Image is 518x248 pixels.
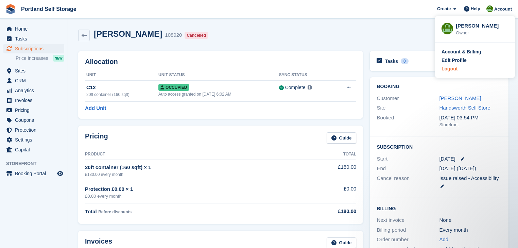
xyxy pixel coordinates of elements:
[15,86,56,95] span: Analytics
[3,76,64,85] a: menu
[377,236,439,244] div: Order number
[3,96,64,105] a: menu
[377,165,439,172] div: End
[94,29,162,38] h2: [PERSON_NAME]
[456,30,508,36] div: Owner
[15,145,56,154] span: Capital
[85,70,158,81] th: Unit
[442,23,453,34] img: Sue Wolfendale
[442,65,508,72] a: Logout
[158,91,279,97] div: Auto access granted on [DATE] 6:02 AM
[56,169,64,178] a: Preview store
[439,165,476,171] span: [DATE] ([DATE])
[437,5,451,12] span: Create
[85,193,297,200] div: £0.00 every month
[15,105,56,115] span: Pricing
[85,164,297,171] div: 20ft container (160 sqft) × 1
[327,132,357,144] a: Guide
[377,104,439,112] div: Site
[439,95,481,101] a: [PERSON_NAME]
[471,5,480,12] span: Help
[85,185,297,193] div: Protection £0.00 × 1
[439,105,490,111] a: Handsworth Self Store
[401,58,409,64] div: 0
[439,121,502,128] div: Storefront
[16,55,48,62] span: Price increases
[279,70,333,81] th: Sync Status
[165,31,182,39] div: 108920
[85,132,108,144] h2: Pricing
[15,44,56,53] span: Subscriptions
[442,57,467,64] div: Edit Profile
[297,149,356,160] th: Total
[377,175,439,190] div: Cancel reason
[86,84,158,92] div: C12
[385,58,398,64] h2: Tasks
[377,95,439,102] div: Customer
[3,169,64,178] a: menu
[85,149,297,160] th: Product
[439,236,448,244] a: Add
[377,226,439,234] div: Billing period
[439,226,502,234] div: Every month
[3,145,64,154] a: menu
[15,96,56,105] span: Invoices
[3,66,64,76] a: menu
[6,160,68,167] span: Storefront
[442,48,481,55] div: Account & Billing
[16,54,64,62] a: Price increases NEW
[5,4,16,14] img: stora-icon-8386f47178a22dfd0bd8f6a31ec36ba5ce8667c1dd55bd0f319d3a0aa187defe.svg
[377,155,439,163] div: Start
[439,216,502,224] div: None
[3,86,64,95] a: menu
[439,114,502,122] div: [DATE] 03:54 PM
[15,66,56,76] span: Sites
[3,24,64,34] a: menu
[297,160,356,181] td: £180.00
[297,208,356,215] div: £180.00
[185,32,208,39] div: Cancelled
[377,143,502,150] h2: Subscription
[3,105,64,115] a: menu
[3,125,64,135] a: menu
[442,65,457,72] div: Logout
[158,70,279,81] th: Unit Status
[377,114,439,128] div: Booked
[15,76,56,85] span: CRM
[85,209,97,214] span: Total
[53,55,64,62] div: NEW
[3,34,64,44] a: menu
[158,84,189,91] span: Occupied
[439,175,499,181] span: Issue raised - Accessibility
[377,205,502,212] h2: Billing
[85,104,106,112] a: Add Unit
[297,181,356,203] td: £0.00
[494,6,512,13] span: Account
[442,57,508,64] a: Edit Profile
[85,58,356,66] h2: Allocation
[3,115,64,125] a: menu
[3,135,64,145] a: menu
[308,85,312,89] img: icon-info-grey-7440780725fd019a000dd9b08b2336e03edf1995a4989e88bcd33f0948082b44.svg
[3,44,64,53] a: menu
[15,125,56,135] span: Protection
[456,22,508,28] div: [PERSON_NAME]
[85,171,297,178] div: £180.00 every month
[285,84,306,91] div: Complete
[86,92,158,98] div: 20ft container (160 sqft)
[18,3,79,15] a: Portland Self Storage
[15,24,56,34] span: Home
[442,48,508,55] a: Account & Billing
[15,115,56,125] span: Coupons
[377,216,439,224] div: Next invoice
[15,34,56,44] span: Tasks
[439,155,455,163] time: 2025-09-29 00:00:00 UTC
[98,210,132,214] span: Before discounts
[486,5,493,12] img: Sue Wolfendale
[377,84,502,89] h2: Booking
[15,169,56,178] span: Booking Portal
[15,135,56,145] span: Settings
